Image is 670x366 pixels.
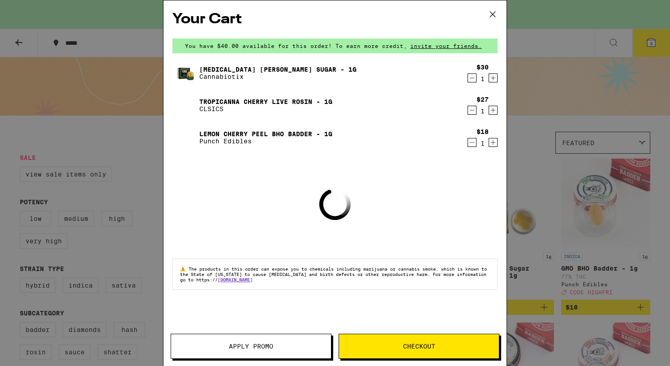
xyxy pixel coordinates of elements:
p: Cannabiotix [199,73,356,80]
div: $30 [477,64,489,71]
div: 1 [477,140,489,147]
button: Checkout [339,334,499,359]
span: invite your friends. [407,43,485,49]
button: Decrement [468,106,477,115]
button: Increment [489,73,498,82]
button: Decrement [468,138,477,147]
div: 1 [477,108,489,115]
span: Checkout [403,343,435,349]
span: The products in this order can expose you to chemicals including marijuana or cannabis smoke, whi... [180,266,487,282]
button: Decrement [468,73,477,82]
a: Lemon Cherry Peel BHO Badder - 1g [199,130,332,138]
div: $27 [477,96,489,103]
img: Tropicanna Cherry Live Rosin - 1g [172,93,198,118]
a: [MEDICAL_DATA] [PERSON_NAME] Sugar - 1g [199,66,356,73]
h2: Your Cart [172,9,498,30]
div: 1 [477,75,489,82]
div: $18 [477,128,489,135]
button: Increment [489,138,498,147]
div: You have $40.00 available for this order! To earn more credit,invite your friends. [172,39,498,53]
p: Punch Edibles [199,138,332,145]
img: Lemon Cherry Peel BHO Badder - 1g [172,125,198,150]
span: ⚠️ [180,266,189,271]
a: [DOMAIN_NAME] [218,277,253,282]
span: You have $40.00 available for this order! To earn more credit, [185,43,407,49]
span: Apply Promo [229,343,273,349]
a: Tropicanna Cherry Live Rosin - 1g [199,98,332,105]
p: CLSICS [199,105,332,112]
img: Jet Lag OG Terp Sugar - 1g [172,60,198,86]
button: Increment [489,106,498,115]
button: Apply Promo [171,334,331,359]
